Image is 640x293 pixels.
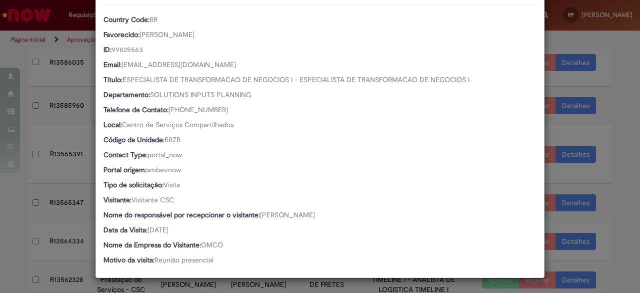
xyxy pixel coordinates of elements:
b: Country Code: [103,15,149,24]
span: [PERSON_NAME] [260,210,315,219]
span: Visitante CSC [131,195,174,204]
span: SOLUTIONS INPUTS PLANNING [150,90,251,99]
b: Visitante: [103,195,131,204]
span: Centro de Serviços Compartilhados [122,120,233,129]
span: [PERSON_NAME] [139,30,194,39]
span: [PHONE_NUMBER] [168,105,228,114]
b: Contact Type: [103,150,147,159]
b: Local: [103,120,122,129]
span: Reunião presencial [154,255,213,264]
span: ambevnow [146,165,181,174]
b: Nome do responsável por recepcionar o visitante: [103,210,260,219]
span: [EMAIL_ADDRESS][DOMAIN_NAME] [121,60,236,69]
span: [DATE] [147,225,168,234]
span: Visita [163,180,180,189]
b: Departamento: [103,90,150,99]
span: ESPECIALISTA DE TRANSFORMACAO DE NEGOCIOS I - ESPECIALISTA DE TRANSFORMACAO DE NEGOCIOS I [122,75,469,84]
b: Tipo de solicitação: [103,180,163,189]
b: Nome da Empresa do Visitante: [103,240,201,249]
b: Código da Unidade: [103,135,164,144]
b: Telefone de Contato: [103,105,168,114]
b: Email: [103,60,121,69]
b: Título: [103,75,122,84]
b: Portal origem: [103,165,146,174]
span: BR [149,15,157,24]
b: Data da Visita: [103,225,147,234]
span: OMCO [201,240,223,249]
b: Favorecido: [103,30,139,39]
b: ID: [103,45,111,54]
b: Motivo da visita: [103,255,154,264]
span: portal_now [147,150,182,159]
span: 99825563 [111,45,143,54]
span: BRZB [164,135,180,144]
